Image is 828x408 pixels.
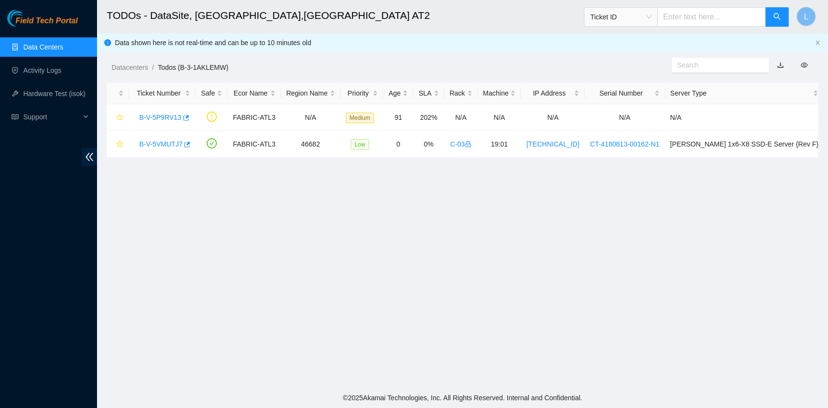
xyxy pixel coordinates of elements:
span: Field Tech Portal [16,16,78,26]
a: Data Centers [23,43,63,51]
span: double-left [82,148,97,166]
button: star [112,136,124,152]
td: 202% [413,104,444,131]
a: Datacenters [112,64,148,71]
button: search [765,7,789,27]
span: Support [23,107,81,127]
td: N/A [478,104,521,131]
button: star [112,110,124,125]
a: Akamai TechnologiesField Tech Portal [7,17,78,30]
a: B-V-5P9RV13 [139,114,181,121]
a: B-V-5VMUTJ7 [139,140,182,148]
span: Low [351,139,369,150]
a: Activity Logs [23,66,62,74]
span: star [116,114,123,122]
button: L [796,7,816,26]
span: Medium [346,113,374,123]
img: Akamai Technologies [7,10,49,27]
td: FABRIC-ATL3 [227,131,281,158]
span: exclamation-circle [207,112,217,122]
span: read [12,114,18,120]
span: search [773,13,781,22]
input: Enter text here... [657,7,766,27]
a: download [777,61,784,69]
a: CT-4180813-00162-N1 [590,140,659,148]
td: 46682 [281,131,341,158]
span: check-circle [207,138,217,148]
td: 0% [413,131,444,158]
span: L [804,11,809,23]
td: 91 [383,104,413,131]
span: star [116,141,123,148]
td: [PERSON_NAME] 1x6-X8 SSD-E Server {Rev F} [665,131,824,158]
a: [TECHNICAL_ID] [526,140,579,148]
footer: © 2025 Akamai Technologies, Inc. All Rights Reserved. Internal and Confidential. [97,388,828,408]
td: N/A [281,104,341,131]
span: / [152,64,154,71]
button: close [815,40,821,46]
span: eye [801,62,808,68]
td: FABRIC-ATL3 [227,104,281,131]
td: 19:01 [478,131,521,158]
td: N/A [521,104,584,131]
button: download [770,57,791,73]
td: 0 [383,131,413,158]
span: Ticket ID [590,10,651,24]
td: N/A [584,104,665,131]
a: Todos (B-3-1AKLEMW) [158,64,228,71]
a: Hardware Test (isok) [23,90,85,98]
input: Search [677,60,756,70]
td: N/A [444,104,478,131]
span: lock [465,141,471,147]
a: C-03lock [450,140,471,148]
td: N/A [665,104,824,131]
